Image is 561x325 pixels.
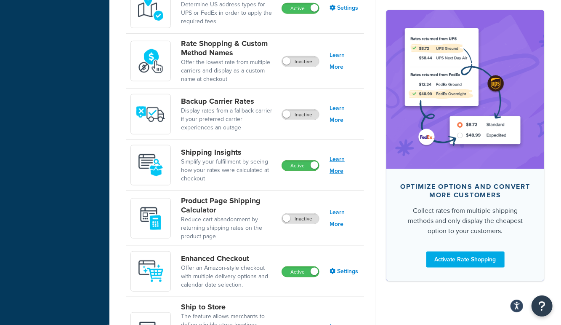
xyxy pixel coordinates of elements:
div: Optimize options and convert more customers [400,182,531,199]
button: Open Resource Center [532,295,553,317]
img: icon-duo-feat-backup-carrier-4420b188.png [136,99,165,129]
label: Inactive [282,110,319,120]
a: Shipping Insights [181,148,275,157]
a: Settings [330,266,360,277]
img: feature-image-rateshop-7084cbbcb2e67ef1d54c2e976f0e592697130d5817b016cf7cc7e13314366067.png [399,23,532,156]
a: Offer an Amazon-style checkout with multiple delivery options and calendar date selection. [181,264,275,289]
img: icon-duo-feat-rate-shopping-ecdd8bed.png [136,46,165,76]
a: Simplify your fulfillment by seeing how your rates were calculated at checkout [181,158,275,183]
label: Active [282,3,319,13]
a: Enhanced Checkout [181,254,275,263]
a: Settings [330,2,360,14]
label: Inactive [282,214,319,224]
a: Learn More [330,153,360,177]
a: Rate Shopping & Custom Method Names [181,39,275,57]
a: Offer the lowest rate from multiple carriers and display as a custom name at checkout [181,58,275,83]
div: Collect rates from multiple shipping methods and only display the cheapest option to your customers. [400,205,531,236]
a: Product Page Shipping Calculator [181,196,275,215]
label: Active [282,161,319,171]
a: Learn More [330,102,360,126]
a: Backup Carrier Rates [181,97,275,106]
a: Learn More [330,49,360,73]
img: +D8d0cXZM7VpdAAAAAElFTkSuQmCC [136,204,165,233]
a: Determine US address types for UPS or FedEx in order to apply the required fees [181,0,275,26]
a: Learn More [330,207,360,230]
label: Active [282,267,319,277]
a: Activate Rate Shopping [426,251,505,267]
label: Inactive [282,56,319,67]
a: Reduce cart abandonment by returning shipping rates on the product page [181,215,275,241]
a: Display rates from a fallback carrier if your preferred carrier experiences an outage [181,107,275,132]
img: Acw9rhKYsOEjAAAAAElFTkSuQmCC [136,150,165,180]
a: Ship to Store [181,302,275,312]
img: RgAAAABJRU5ErkJggg== [136,257,165,286]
